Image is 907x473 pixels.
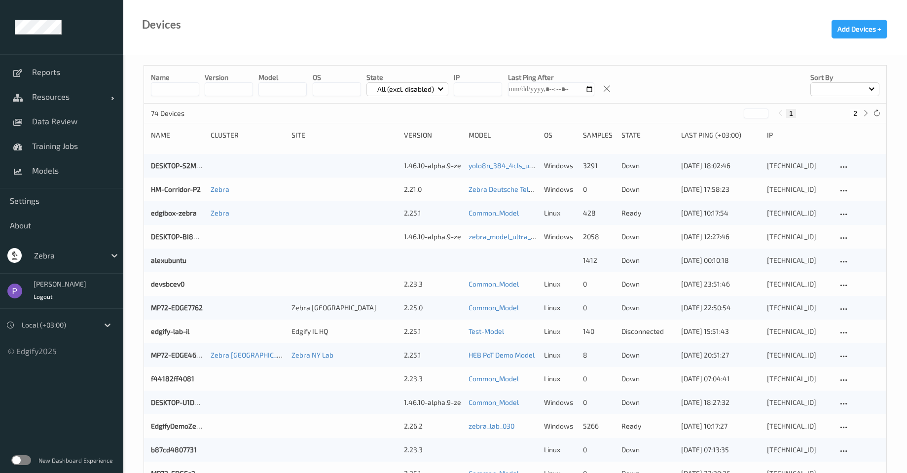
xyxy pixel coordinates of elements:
[767,374,830,384] div: [TECHNICAL_ID]
[621,421,674,431] p: ready
[767,350,830,360] div: [TECHNICAL_ID]
[621,208,674,218] p: ready
[211,209,229,217] a: Zebra
[621,303,674,313] p: down
[767,421,830,431] div: [TECHNICAL_ID]
[583,208,615,218] div: 428
[404,398,462,407] div: 1.46.10-alpha.9-zebra_cape_town
[211,351,295,359] a: Zebra [GEOGRAPHIC_DATA]
[583,255,615,265] div: 1412
[681,255,760,265] div: [DATE] 00:10:18
[681,279,760,289] div: [DATE] 23:51:46
[583,279,615,289] div: 0
[151,256,186,264] a: alexubuntu
[469,209,519,217] a: Common_Model
[621,350,674,360] p: down
[151,445,197,454] a: b87cd4807731
[211,185,229,193] a: Zebra
[151,185,201,193] a: HM-Corridor-P2
[151,209,197,217] a: edgibox-zebra
[681,303,760,313] div: [DATE] 22:50:54
[681,208,760,218] div: [DATE] 10:17:54
[544,232,576,242] p: windows
[767,232,830,242] div: [TECHNICAL_ID]
[544,398,576,407] p: windows
[583,374,615,384] div: 0
[291,327,397,336] div: Edgify IL HQ
[469,185,675,193] a: Zebra Deutsche Telekom Demo [DATE] (v2) [DATE] 15:18 Auto Save
[767,303,830,313] div: [TECHNICAL_ID]
[151,351,204,359] a: MP72-EDGE46bb
[583,445,615,455] div: 0
[151,422,219,430] a: EdgifyDemoZebraZEC
[469,161,556,170] a: yolo8n_384_4cls_uk_lab_v2
[621,232,674,242] p: down
[404,208,462,218] div: 2.25.1
[151,303,203,312] a: MP72-EDGE7762
[469,398,519,406] a: Common_Model
[583,232,615,242] div: 2058
[681,398,760,407] div: [DATE] 18:27:32
[810,73,879,82] p: Sort by
[583,184,615,194] div: 0
[681,161,760,171] div: [DATE] 18:02:46
[544,303,576,313] p: linux
[621,374,674,384] p: down
[850,109,860,118] button: 2
[404,374,462,384] div: 2.23.3
[151,73,199,82] p: Name
[681,130,760,140] div: Last Ping (+03:00)
[544,350,576,360] p: linux
[151,327,189,335] a: edgify-lab-il
[151,130,204,140] div: Name
[404,184,462,194] div: 2.21.0
[544,184,576,194] p: windows
[621,161,674,171] p: down
[621,445,674,455] p: down
[767,279,830,289] div: [TECHNICAL_ID]
[291,130,397,140] div: Site
[544,279,576,289] p: linux
[291,303,397,313] div: Zebra [GEOGRAPHIC_DATA]
[681,445,760,455] div: [DATE] 07:13:35
[583,398,615,407] div: 0
[142,20,181,30] div: Devices
[786,109,796,118] button: 1
[621,398,674,407] p: down
[469,351,535,359] a: HEB PoT Demo Model
[469,422,514,430] a: zebra_lab_030
[544,208,576,218] p: linux
[583,421,615,431] div: 5266
[258,73,307,82] p: model
[544,445,576,455] p: linux
[404,421,462,431] div: 2.26.2
[454,73,502,82] p: IP
[544,161,576,171] p: windows
[681,421,760,431] div: [DATE] 10:17:27
[404,303,462,313] div: 2.25.0
[621,130,674,140] div: State
[583,130,615,140] div: Samples
[583,350,615,360] div: 8
[767,130,830,140] div: ip
[681,327,760,336] div: [DATE] 15:51:43
[151,374,194,383] a: f44182ff4081
[469,130,537,140] div: Model
[544,130,576,140] div: OS
[767,398,830,407] div: [TECHNICAL_ID]
[469,280,519,288] a: Common_Model
[404,232,462,242] div: 1.46.10-alpha.9-zebra_cape_town
[151,280,184,288] a: devsbcev0
[469,374,519,383] a: Common_Model
[374,84,437,94] p: All (excl. disabled)
[366,73,449,82] p: State
[469,303,519,312] a: Common_Model
[681,184,760,194] div: [DATE] 17:58:23
[767,161,830,171] div: [TECHNICAL_ID]
[291,351,333,359] a: Zebra NY Lab
[151,232,210,241] a: DESKTOP-BI8D2E0
[621,327,674,336] p: disconnected
[544,421,576,431] p: windows
[681,232,760,242] div: [DATE] 12:27:46
[404,279,462,289] div: 2.23.3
